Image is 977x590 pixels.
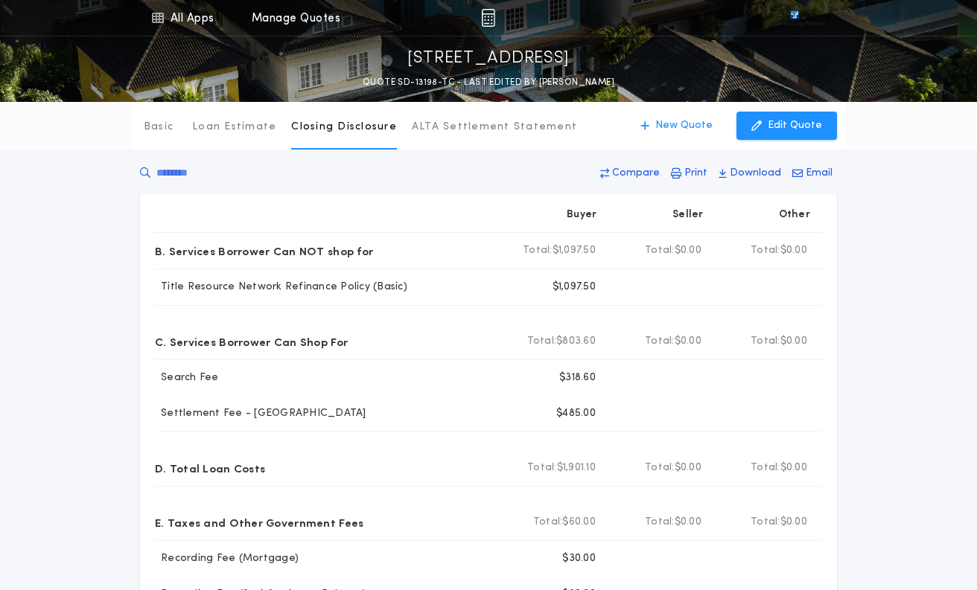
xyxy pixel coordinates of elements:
b: Total: [645,461,675,475]
span: $803.60 [556,334,596,349]
b: Total: [527,461,557,475]
p: $485.00 [556,406,596,421]
p: Buyer [567,208,596,222]
p: Edit Quote [768,118,822,133]
b: Total: [751,515,780,530]
button: Download [714,160,786,187]
button: Compare [596,160,664,187]
p: Compare [612,166,660,181]
b: Total: [751,243,780,258]
span: $1,097.50 [553,243,596,258]
b: Total: [533,515,563,530]
p: Recording Fee (Mortgage) [155,551,299,566]
p: Download [730,166,781,181]
span: $60.00 [562,515,596,530]
p: Print [684,166,707,181]
b: Total: [645,243,675,258]
span: $0.00 [675,334,701,349]
p: Title Resource Network Refinance Policy (Basic) [155,280,407,295]
button: New Quote [626,112,728,140]
span: $0.00 [780,461,807,475]
span: $0.00 [780,515,807,530]
b: Total: [523,243,553,258]
p: Seller [672,208,704,222]
p: B. Services Borrower Can NOT shop for [155,239,373,263]
p: QUOTE SD-13198-TC - LAST EDITED BY [PERSON_NAME] [363,75,614,90]
p: Search Fee [155,371,219,385]
p: New Quote [655,118,713,133]
p: [STREET_ADDRESS] [407,47,570,71]
p: D. Total Loan Costs [155,456,265,480]
b: Total: [645,334,675,349]
span: $1,901.10 [557,461,596,475]
p: Email [806,166,833,181]
b: Total: [645,515,675,530]
b: Total: [751,461,780,475]
p: C. Services Borrower Can Shop For [155,330,348,353]
p: ALTA Settlement Statement [412,120,577,135]
p: $318.60 [559,371,596,385]
p: $30.00 [562,551,596,566]
p: $1,097.50 [553,280,596,295]
b: Total: [751,334,780,349]
img: img [481,9,495,27]
button: Print [666,160,712,187]
p: Loan Estimate [192,120,276,135]
p: Closing Disclosure [291,120,397,135]
span: $0.00 [780,243,807,258]
p: Basic [144,120,174,135]
span: $0.00 [780,334,807,349]
button: Email [788,160,837,187]
button: Edit Quote [736,112,837,140]
span: $0.00 [675,515,701,530]
span: $0.00 [675,461,701,475]
p: Other [779,208,810,222]
p: Settlement Fee - [GEOGRAPHIC_DATA] [155,406,366,421]
b: Total: [527,334,557,349]
span: $0.00 [675,243,701,258]
p: E. Taxes and Other Government Fees [155,510,363,534]
img: vs-icon [763,10,826,25]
